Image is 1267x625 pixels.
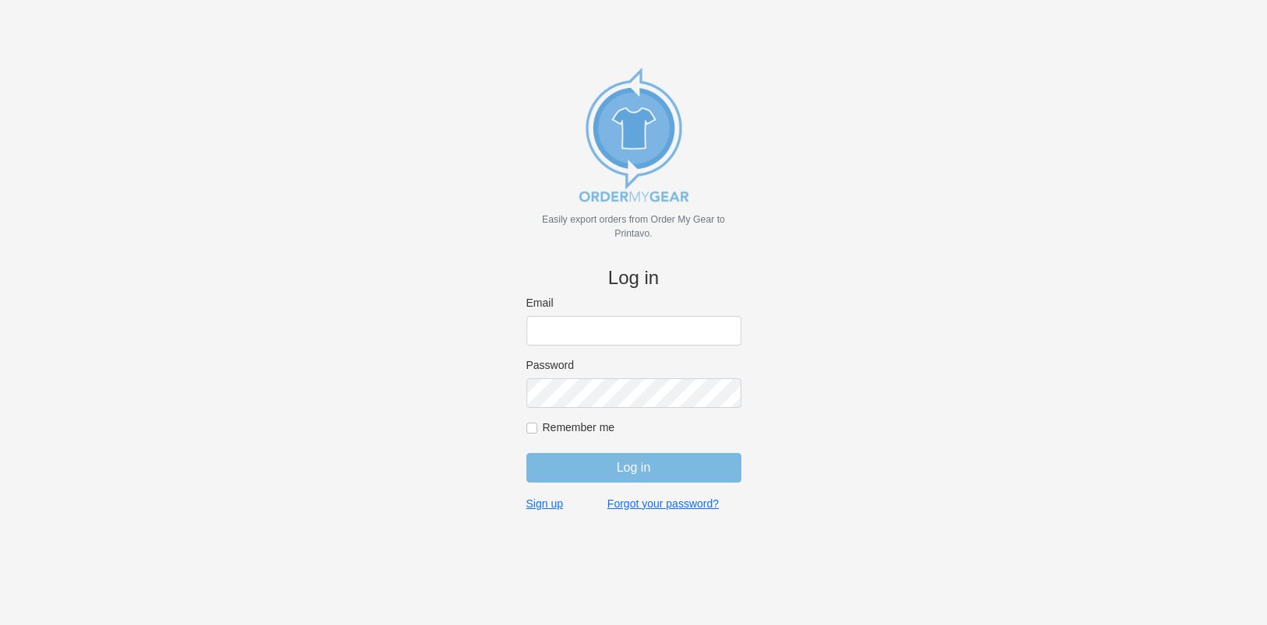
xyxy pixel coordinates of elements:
[526,267,741,290] h4: Log in
[556,57,712,212] img: new_omg_export_logo-652582c309f788888370c3373ec495a74b7b3fc93c8838f76510ecd25890bcc4.png
[526,497,563,511] a: Sign up
[526,453,741,483] input: Log in
[526,358,741,372] label: Password
[526,296,741,310] label: Email
[526,212,741,241] p: Easily export orders from Order My Gear to Printavo.
[607,497,719,511] a: Forgot your password?
[543,420,741,434] label: Remember me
